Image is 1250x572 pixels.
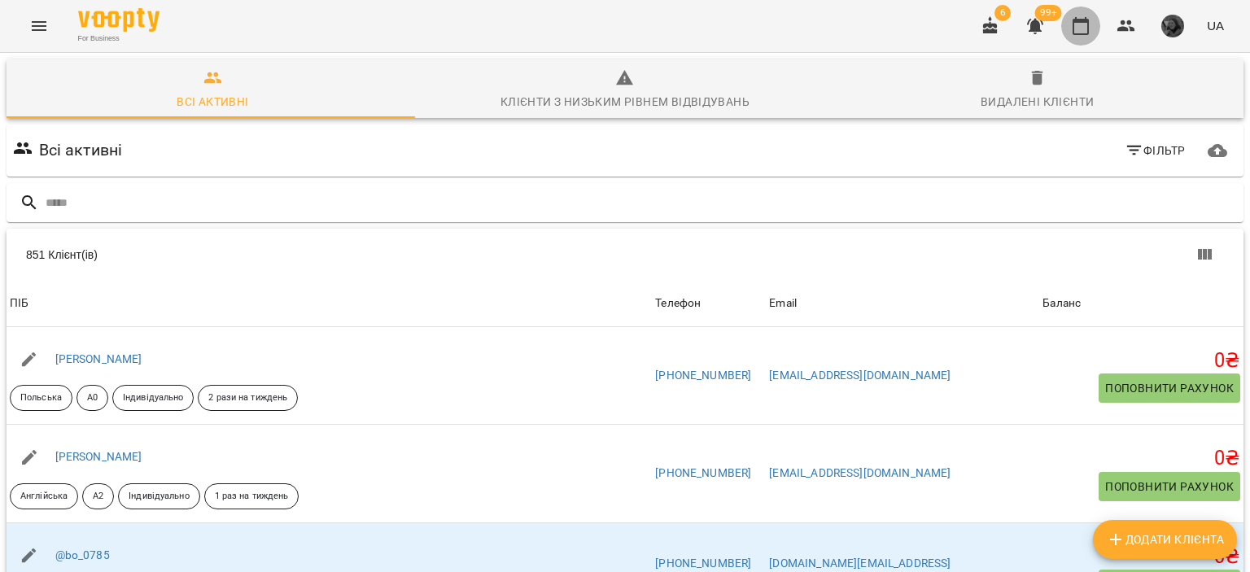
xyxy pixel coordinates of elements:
p: A2 [93,490,103,504]
a: @bo_0785 [55,548,110,561]
span: 99+ [1035,5,1062,21]
button: Фільтр [1118,136,1192,165]
div: ПІБ [10,294,28,313]
h5: 0 ₴ [1042,446,1240,471]
p: А0 [87,391,98,405]
a: [PERSON_NAME] [55,450,142,463]
a: [EMAIL_ADDRESS][DOMAIN_NAME] [769,369,951,382]
p: Індивідуально [123,391,183,405]
div: Sort [655,294,701,313]
span: Фільтр [1125,141,1186,160]
button: Menu [20,7,59,46]
p: Англійська [20,490,68,504]
p: Польська [20,391,62,405]
span: Баланс [1042,294,1240,313]
div: 851 Клієнт(ів) [26,247,641,263]
span: Поповнити рахунок [1105,477,1234,496]
p: 1 раз на тиждень [215,490,289,504]
div: Sort [769,294,797,313]
span: Email [769,294,1036,313]
button: Поповнити рахунок [1099,373,1240,403]
div: Видалені клієнти [981,92,1094,111]
div: Індивідуально [118,483,199,509]
div: Email [769,294,797,313]
a: [PHONE_NUMBER] [655,369,751,382]
div: 2 рази на тиждень [198,385,298,411]
h5: 0 ₴ [1042,544,1240,570]
div: Клієнти з низьким рівнем відвідувань [500,92,750,111]
div: Sort [1042,294,1081,313]
div: 1 раз на тиждень [204,483,299,509]
span: ПІБ [10,294,649,313]
span: Телефон [655,294,763,313]
div: Table Toolbar [7,229,1243,281]
div: A2 [82,483,114,509]
div: Баланс [1042,294,1081,313]
button: Поповнити рахунок [1099,472,1240,501]
span: 6 [994,5,1011,21]
div: Індивідуально [112,385,194,411]
p: Індивідуально [129,490,189,504]
button: UA [1200,11,1230,41]
span: Поповнити рахунок [1105,378,1234,398]
div: Всі активні [177,92,248,111]
div: А0 [76,385,108,411]
h6: Всі активні [39,138,123,163]
a: [PHONE_NUMBER] [655,557,751,570]
img: Voopty Logo [78,8,160,32]
div: Телефон [655,294,701,313]
div: Польська [10,385,72,411]
img: 0b99b761047abbbb3b0f46a24ef97f76.jpg [1161,15,1184,37]
div: Англійська [10,483,78,509]
p: 2 рази на тиждень [208,391,287,405]
a: [PERSON_NAME] [55,352,142,365]
a: [PHONE_NUMBER] [655,466,751,479]
span: UA [1207,17,1224,34]
a: [EMAIL_ADDRESS][DOMAIN_NAME] [769,466,951,479]
span: Додати клієнта [1106,530,1224,549]
button: Вигляд колонок [1185,235,1224,274]
span: For Business [78,33,160,44]
button: Додати клієнта [1093,520,1237,559]
h5: 0 ₴ [1042,348,1240,373]
div: Sort [10,294,28,313]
